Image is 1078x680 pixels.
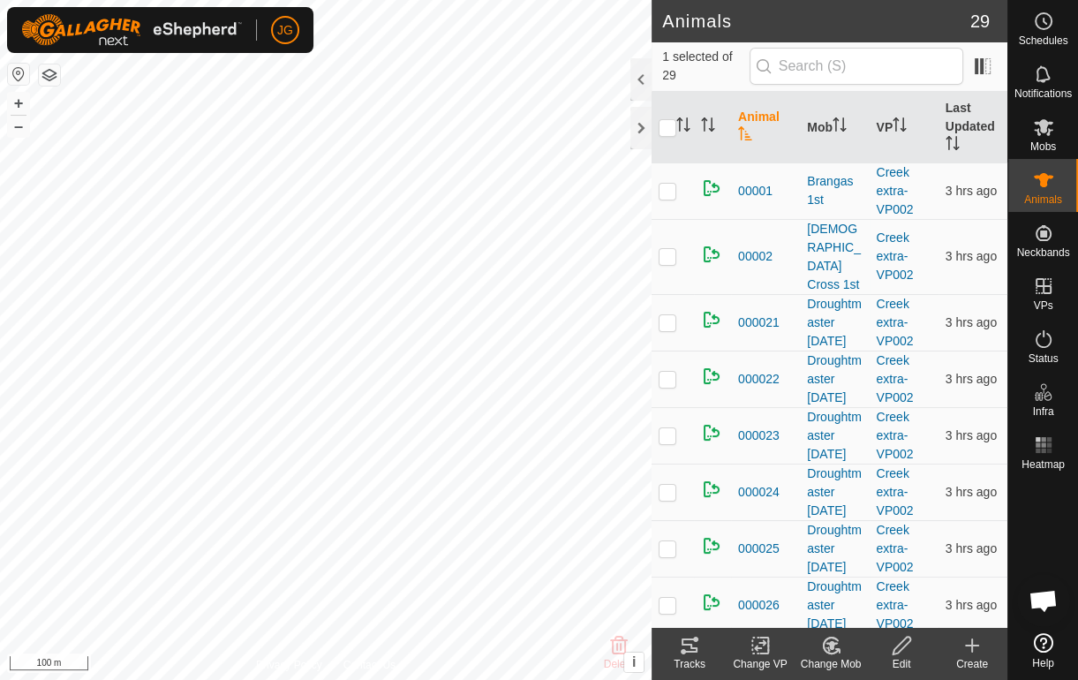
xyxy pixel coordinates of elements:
[662,48,750,85] span: 1 selected of 29
[750,48,963,85] input: Search (S)
[8,93,29,114] button: +
[877,523,914,574] a: Creek extra-VP002
[1014,88,1072,99] span: Notifications
[893,120,907,134] p-sorticon: Activate to sort
[1032,406,1053,417] span: Infra
[937,656,1007,672] div: Create
[1032,658,1054,669] span: Help
[877,230,914,282] a: Creek extra-VP002
[8,116,29,137] button: –
[738,427,780,445] span: 000023
[807,408,862,464] div: Droughtmaster [DATE]
[807,295,862,351] div: Droughtmaster [DATE]
[807,351,862,407] div: Droughtmaster [DATE]
[738,182,773,200] span: 00001
[946,485,997,499] span: 28 Aug 2025, 8:55 am
[701,309,722,330] img: returning on
[877,579,914,631] a: Creek extra-VP002
[725,656,795,672] div: Change VP
[946,541,997,555] span: 28 Aug 2025, 8:55 am
[877,297,914,348] a: Creek extra-VP002
[701,178,722,199] img: returning on
[866,656,937,672] div: Edit
[800,92,869,163] th: Mob
[1030,141,1056,152] span: Mobs
[701,422,722,443] img: returning on
[8,64,29,85] button: Reset Map
[654,656,725,672] div: Tracks
[1008,626,1078,676] a: Help
[701,535,722,556] img: returning on
[738,540,780,558] span: 000025
[877,466,914,518] a: Creek extra-VP002
[701,366,722,387] img: returning on
[946,372,997,386] span: 28 Aug 2025, 8:55 am
[807,578,862,633] div: Droughtmaster [DATE]
[946,428,997,442] span: 28 Aug 2025, 8:55 am
[277,21,293,40] span: JG
[632,654,636,669] span: i
[624,653,644,672] button: i
[877,353,914,404] a: Creek extra-VP002
[738,370,780,389] span: 000022
[870,92,939,163] th: VP
[1024,194,1062,205] span: Animals
[701,479,722,500] img: returning on
[343,657,396,673] a: Contact Us
[738,247,773,266] span: 00002
[39,64,60,86] button: Map Layers
[946,139,960,153] p-sorticon: Activate to sort
[738,129,752,143] p-sorticon: Activate to sort
[1033,300,1052,311] span: VPs
[807,465,862,520] div: Droughtmaster [DATE]
[1028,353,1058,364] span: Status
[1021,459,1065,470] span: Heatmap
[738,596,780,615] span: 000026
[946,249,997,263] span: 28 Aug 2025, 8:55 am
[1016,247,1069,258] span: Neckbands
[795,656,866,672] div: Change Mob
[939,92,1007,163] th: Last Updated
[946,184,997,198] span: 28 Aug 2025, 8:55 am
[833,120,847,134] p-sorticon: Activate to sort
[738,483,780,502] span: 000024
[662,11,970,32] h2: Animals
[877,165,914,216] a: Creek extra-VP002
[946,598,997,612] span: 28 Aug 2025, 8:55 am
[701,244,722,265] img: returning on
[1017,574,1070,627] a: Open chat
[970,8,990,34] span: 29
[738,314,780,332] span: 000021
[676,120,690,134] p-sorticon: Activate to sort
[946,315,997,329] span: 28 Aug 2025, 8:55 am
[1018,35,1067,46] span: Schedules
[807,521,862,577] div: Droughtmaster [DATE]
[256,657,322,673] a: Privacy Policy
[807,172,862,209] div: Brangas 1st
[701,592,722,613] img: returning on
[877,410,914,461] a: Creek extra-VP002
[807,220,862,294] div: [DEMOGRAPHIC_DATA] Cross 1st
[701,120,715,134] p-sorticon: Activate to sort
[21,14,242,46] img: Gallagher Logo
[731,92,800,163] th: Animal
